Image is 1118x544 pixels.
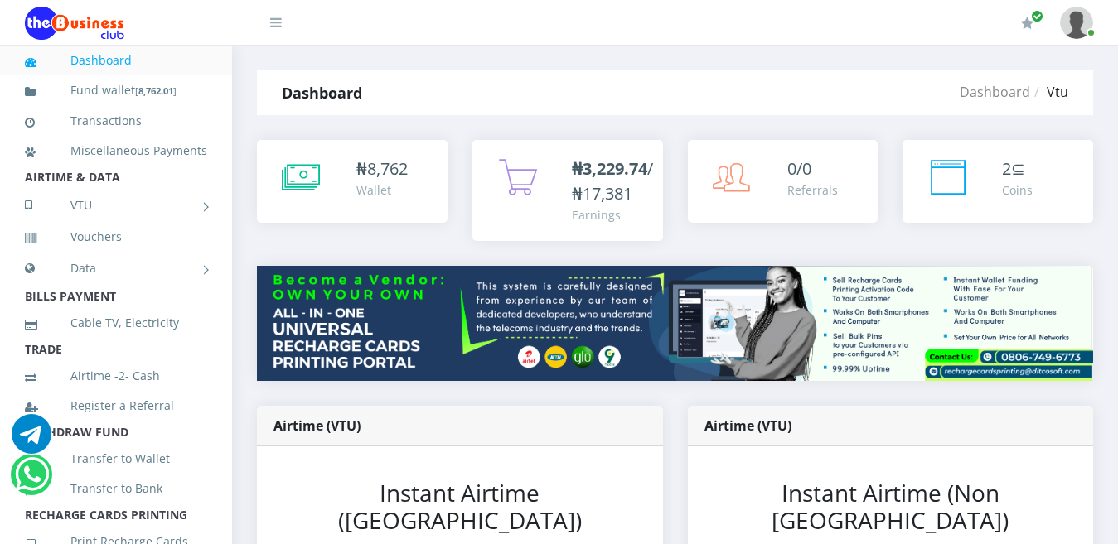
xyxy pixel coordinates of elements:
a: 0/0 Referrals [688,140,878,223]
div: Referrals [787,181,838,199]
a: Dashboard [25,41,207,79]
a: Register a Referral [25,387,207,425]
a: Data [25,248,207,289]
a: Transfer to Wallet [25,440,207,478]
li: Vtu [1030,82,1068,102]
h3: Instant Airtime (Non [GEOGRAPHIC_DATA]) [721,479,1061,535]
a: ₦8,762 Wallet [257,140,448,223]
a: Chat for support [15,467,49,494]
strong: Dashboard [282,83,362,103]
img: Logo [25,7,124,40]
div: Earnings [572,206,653,224]
a: VTU [25,185,207,226]
div: ₦ [356,156,408,181]
b: 8,762.01 [138,84,173,97]
span: Renew/Upgrade Subscription [1031,10,1043,22]
h3: Instant Airtime ([GEOGRAPHIC_DATA]) [290,479,630,535]
div: Wallet [356,181,408,199]
span: 2 [1002,157,1011,180]
a: Chat for support [12,426,51,454]
a: Transfer to Bank [25,469,207,508]
img: multitenant_rcp.png [257,266,1093,380]
div: Coins [1002,181,1033,199]
img: User [1060,7,1093,39]
div: ⊆ [1002,156,1033,181]
strong: Airtime (VTU) [704,416,791,435]
a: ₦3,229.74/₦17,381 Earnings [472,140,663,241]
i: Renew/Upgrade Subscription [1021,17,1033,30]
span: 0/0 [787,157,811,180]
a: Vouchers [25,218,207,256]
a: Dashboard [960,83,1030,101]
a: Cable TV, Electricity [25,304,207,342]
span: 8,762 [367,157,408,180]
a: Airtime -2- Cash [25,357,207,395]
a: Miscellaneous Payments [25,132,207,170]
a: Transactions [25,102,207,140]
a: Fund wallet[8,762.01] [25,71,207,110]
small: [ ] [135,84,177,97]
b: ₦3,229.74 [572,157,647,180]
strong: Airtime (VTU) [273,416,361,435]
span: /₦17,381 [572,157,653,205]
